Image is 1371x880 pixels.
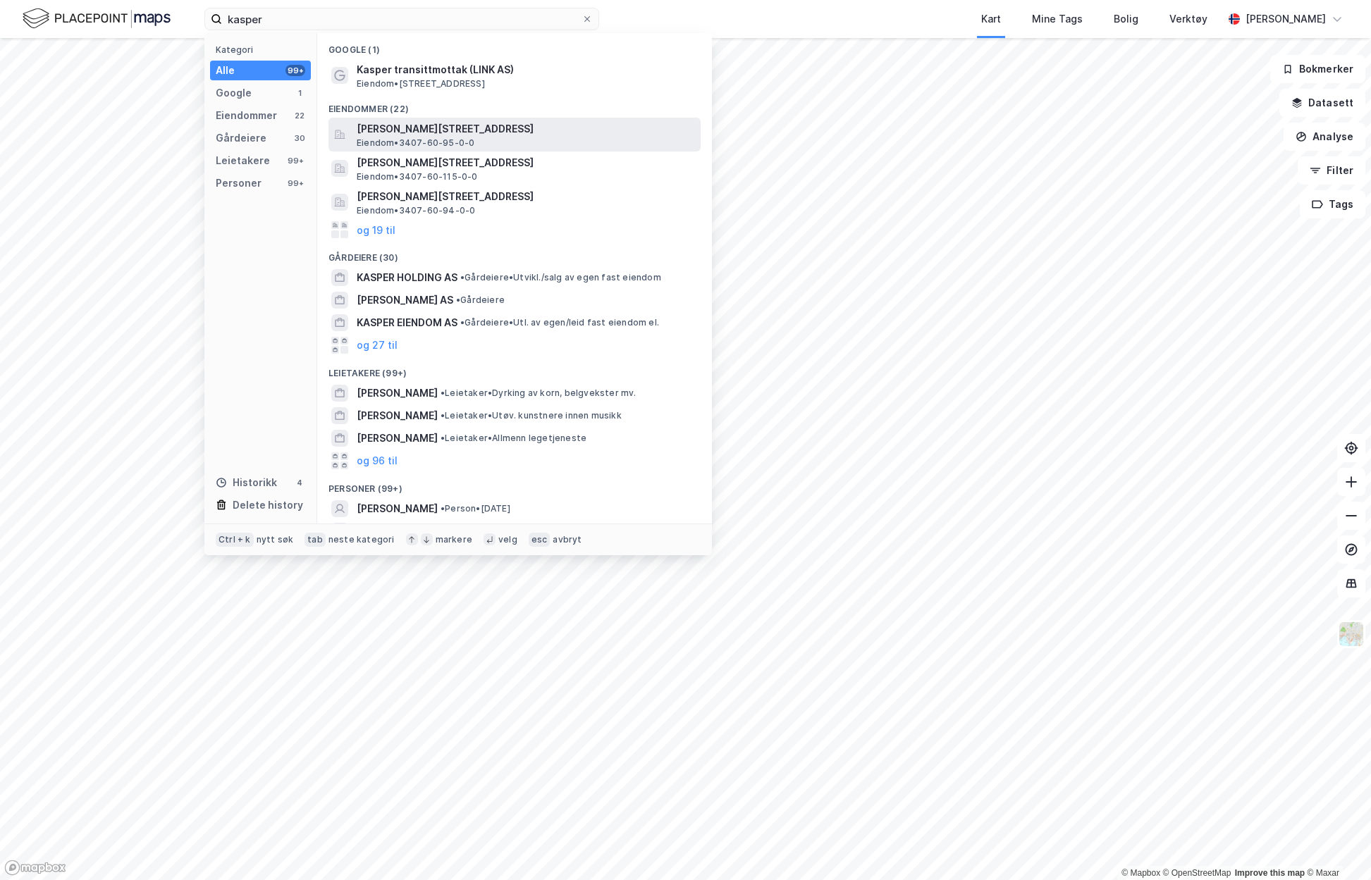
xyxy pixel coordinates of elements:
[294,477,305,488] div: 4
[441,433,586,444] span: Leietaker • Allmenn legetjeneste
[357,221,395,238] button: og 19 til
[305,533,326,547] div: tab
[357,385,438,402] span: [PERSON_NAME]
[456,295,460,305] span: •
[456,295,505,306] span: Gårdeiere
[357,407,438,424] span: [PERSON_NAME]
[1279,89,1365,117] button: Datasett
[1114,11,1138,27] div: Bolig
[357,337,398,354] button: og 27 til
[357,120,695,137] span: [PERSON_NAME][STREET_ADDRESS]
[441,433,445,443] span: •
[441,388,445,398] span: •
[357,292,453,309] span: [PERSON_NAME] AS
[285,178,305,189] div: 99+
[1301,812,1371,880] div: Kontrollprogram for chat
[441,503,510,514] span: Person • [DATE]
[357,452,398,469] button: og 96 til
[317,472,712,497] div: Personer (99+)
[1338,621,1365,647] img: Z
[981,11,1001,27] div: Kart
[294,87,305,99] div: 1
[1300,190,1365,218] button: Tags
[1284,123,1365,151] button: Analyse
[357,188,695,205] span: [PERSON_NAME][STREET_ADDRESS]
[1163,868,1231,878] a: OpenStreetMap
[23,6,171,31] img: logo.f888ab2527a4732fd821a326f86c7f29.svg
[357,205,475,216] span: Eiendom • 3407-60-94-0-0
[460,317,465,328] span: •
[216,107,277,124] div: Eiendommer
[317,33,712,58] div: Google (1)
[317,92,712,118] div: Eiendommer (22)
[441,410,622,421] span: Leietaker • Utøv. kunstnere innen musikk
[317,241,712,266] div: Gårdeiere (30)
[441,388,637,399] span: Leietaker • Dyrking av korn, belgvekster mv.
[233,497,303,514] div: Delete history
[357,269,457,286] span: KASPER HOLDING AS
[357,171,478,182] span: Eiendom • 3407-60-115-0-0
[357,430,438,447] span: [PERSON_NAME]
[441,410,445,421] span: •
[460,272,465,283] span: •
[357,137,474,149] span: Eiendom • 3407-60-95-0-0
[357,61,695,78] span: Kasper transittmottak (LINK AS)
[1246,11,1326,27] div: [PERSON_NAME]
[216,85,252,101] div: Google
[216,62,235,79] div: Alle
[216,474,277,491] div: Historikk
[257,534,294,545] div: nytt søk
[357,154,695,171] span: [PERSON_NAME][STREET_ADDRESS]
[216,533,254,547] div: Ctrl + k
[357,314,457,331] span: KASPER EIENDOM AS
[460,272,661,283] span: Gårdeiere • Utvikl./salg av egen fast eiendom
[1121,868,1160,878] a: Mapbox
[4,860,66,876] a: Mapbox homepage
[216,175,262,192] div: Personer
[294,132,305,144] div: 30
[1298,156,1365,185] button: Filter
[1032,11,1083,27] div: Mine Tags
[216,130,266,147] div: Gårdeiere
[436,534,472,545] div: markere
[1169,11,1207,27] div: Verktøy
[216,44,311,55] div: Kategori
[328,534,395,545] div: neste kategori
[529,533,551,547] div: esc
[1235,868,1305,878] a: Improve this map
[317,357,712,382] div: Leietakere (99+)
[285,65,305,76] div: 99+
[357,78,485,89] span: Eiendom • [STREET_ADDRESS]
[222,8,582,30] input: Søk på adresse, matrikkel, gårdeiere, leietakere eller personer
[357,500,438,517] span: [PERSON_NAME]
[216,152,270,169] div: Leietakere
[498,534,517,545] div: velg
[1301,812,1371,880] iframe: Chat Widget
[441,503,445,514] span: •
[294,110,305,121] div: 22
[460,317,659,328] span: Gårdeiere • Utl. av egen/leid fast eiendom el.
[285,155,305,166] div: 99+
[553,534,582,545] div: avbryt
[1270,55,1365,83] button: Bokmerker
